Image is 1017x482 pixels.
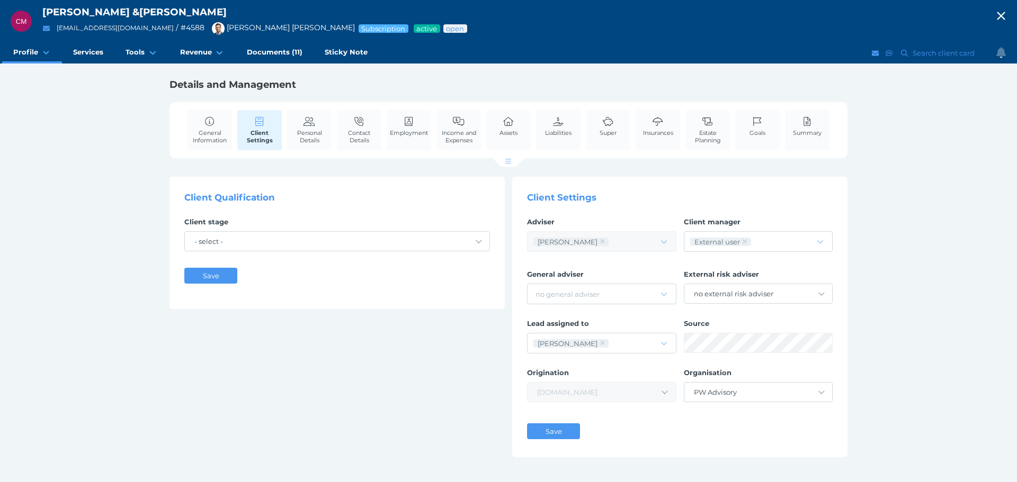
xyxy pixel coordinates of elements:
span: Employment [390,129,428,137]
label: Source [684,319,833,333]
span: Save [203,271,219,280]
label: Client manager [684,217,833,231]
span: Assets [499,129,518,137]
label: Client stage [184,217,490,231]
img: Brad Bond [212,22,225,35]
a: Contact Details [337,110,381,150]
span: Liabilities [545,129,572,137]
a: Assets [497,110,520,142]
a: General Information [188,110,232,150]
h1: Details and Management [169,78,847,91]
div: Brad Bond [538,238,597,246]
span: Subscription [361,24,406,33]
a: Liabilities [542,110,574,142]
a: Profile [2,42,62,63]
span: Contact Details [340,129,379,144]
button: Email [870,47,881,60]
a: Super [597,110,619,142]
label: Lead assigned to [527,319,676,333]
span: Insurances [643,129,673,137]
button: Email [40,22,53,35]
a: Income and Expenses [436,110,481,150]
a: Estate Planning [685,110,730,150]
span: [PERSON_NAME] [42,6,130,18]
span: Sticky Note [325,48,368,57]
a: Employment [387,110,431,142]
span: Services [73,48,103,57]
div: External user [694,238,740,246]
label: Adviser [527,217,676,231]
a: Goals [747,110,768,142]
div: Brad Bond [538,339,597,348]
span: Revenue [180,48,212,57]
button: SMS [884,47,895,60]
button: Save [527,423,580,439]
label: Origination [527,368,676,382]
span: / # 4588 [176,23,204,32]
span: Client Qualification [184,192,275,203]
a: Services [62,42,114,63]
label: General adviser [527,270,676,284]
span: & [PERSON_NAME] [132,6,227,18]
span: Summary [793,129,822,137]
span: Goals [750,129,765,137]
span: General Information [190,129,229,144]
label: External risk adviser [684,270,833,284]
span: Documents (11) [247,48,302,57]
button: Save [184,268,237,284]
span: Profile [13,48,38,57]
label: Organisation [684,368,833,382]
a: Documents (11) [236,42,314,63]
div: no general adviser [536,290,600,298]
span: Tools [126,48,145,57]
span: Personal Details [290,129,329,144]
span: Estate Planning [688,129,727,144]
span: Service package status: Active service agreement in place [416,24,438,33]
a: Client Settings [237,110,282,150]
a: Revenue [169,42,236,63]
span: CM [16,17,27,25]
span: [PERSON_NAME] [PERSON_NAME] [207,23,355,32]
span: Client Settings [527,192,596,203]
a: Personal Details [287,110,332,150]
span: Search client card [911,49,979,57]
button: Search client card [896,47,980,60]
div: Carol Madigan [11,11,32,32]
span: Client Settings [240,129,279,144]
span: Save [546,427,562,435]
span: Super [600,129,617,137]
span: Advice status: Review not yet booked in [445,24,465,33]
a: Insurances [640,110,676,142]
a: Summary [790,110,824,142]
span: Income and Expenses [439,129,478,144]
a: [EMAIL_ADDRESS][DOMAIN_NAME] [57,24,174,32]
